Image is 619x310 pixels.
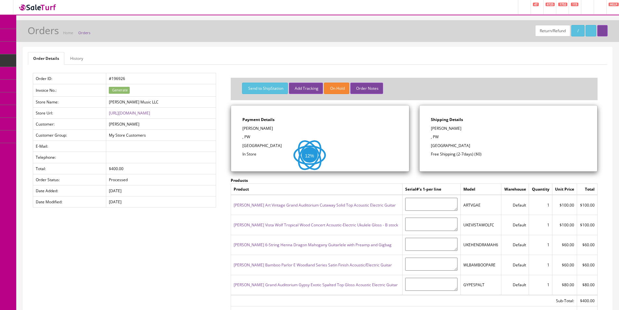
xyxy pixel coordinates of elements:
[501,275,529,295] td: Default
[33,107,106,118] td: Store Url:
[65,52,88,65] a: History
[529,255,552,275] td: 1
[234,282,398,288] a: [PERSON_NAME] Grand Auditorium Gypsy Exotic Spalted Top Gloss Acoustic Electric Guitar
[577,215,598,235] td: $100.00
[242,134,397,140] p: , PW
[109,110,150,116] a: [URL][DOMAIN_NAME]
[106,163,216,174] td: $400.00
[324,83,349,94] button: On Hold
[63,30,73,35] a: Home
[33,152,106,163] td: Telephone:
[33,185,106,196] td: Date Added:
[461,215,501,235] td: UKEVISTAWOLFC
[289,83,323,94] button: Add Tracking
[78,30,90,35] a: Orders
[106,96,216,107] td: [PERSON_NAME] Music LLC
[501,255,529,275] td: Default
[501,215,529,235] td: Default
[109,87,130,94] button: Generate
[106,185,216,196] td: [DATE]
[577,255,598,275] td: $60.00
[106,119,216,130] td: [PERSON_NAME]
[242,151,397,157] p: In Store
[106,174,216,185] td: Processed
[234,202,396,208] a: [PERSON_NAME] Art Vintage Grand Auditorium Cutaway Solid Top Acoustic Electric Guitar
[577,275,598,295] td: $80.00
[18,3,57,12] img: SaleTurf
[33,84,106,97] td: Invoice No.:
[529,275,552,295] td: 1
[529,195,552,215] td: 1
[552,255,577,275] td: $60.00
[546,3,555,6] span: 6725
[106,196,216,208] td: [DATE]
[231,178,248,183] strong: Products
[33,174,106,185] td: Order Status:
[552,183,577,195] td: Unit Price
[501,235,529,255] td: Default
[431,117,463,122] strong: Shipping Details
[242,117,275,122] strong: Payment Details
[558,3,567,6] span: 1752
[402,183,461,195] td: Serial#'s 1-per line
[461,195,501,215] td: ARTVGAE
[33,96,106,107] td: Store Name:
[28,52,64,65] a: Order Details
[552,215,577,235] td: $100.00
[461,183,501,195] td: Model
[461,235,501,255] td: UKEHENDRAMAH6
[33,163,106,174] td: Total:
[552,195,577,215] td: $100.00
[577,183,598,195] td: Total
[529,215,552,235] td: 1
[461,275,501,295] td: GYPESPALT
[577,235,598,255] td: $60.00
[33,196,106,208] td: Date Modified:
[33,119,106,130] td: Customer:
[501,183,529,195] td: Warehouse
[529,183,552,195] td: Quantity
[106,130,216,141] td: My Store Customers
[350,83,383,94] button: Order Notes
[231,295,577,306] td: Sub-Total:
[609,3,619,6] span: HELP
[431,126,586,131] p: [PERSON_NAME]
[234,242,392,248] a: [PERSON_NAME] 6-String Henna Dragon Mahogany Guitarlele with Preamp and Gigbag
[431,143,586,149] p: [GEOGRAPHIC_DATA]
[571,25,585,36] a: /
[106,73,216,84] td: #196926
[234,222,398,228] a: [PERSON_NAME] Vista Wolf Tropical Wood Concert Acoustic-Electric Ukulele Gloss - B stock
[242,126,397,131] p: [PERSON_NAME]
[33,130,106,141] td: Customer Group:
[577,295,598,306] td: $400.00
[461,255,501,275] td: WLBAMBOOPARE
[552,235,577,255] td: $60.00
[552,275,577,295] td: $80.00
[242,83,288,94] button: Send to ShipStation
[33,73,106,84] td: Order ID:
[242,143,397,149] p: [GEOGRAPHIC_DATA]
[431,134,586,140] p: , PW
[577,195,598,215] td: $100.00
[431,151,586,157] p: Free Shipping (2-7days) ($0)
[533,3,539,6] span: 47
[501,195,529,215] td: Default
[535,25,570,36] a: Return/Refund
[231,183,403,195] td: Product
[529,235,552,255] td: 1
[571,3,578,6] span: 115
[33,141,106,152] td: E-Mail:
[28,25,59,36] h1: Orders
[234,262,392,268] a: [PERSON_NAME] Bamboo Parlor E Woodland Series Satin Finish Acoustic/Electric Guitar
